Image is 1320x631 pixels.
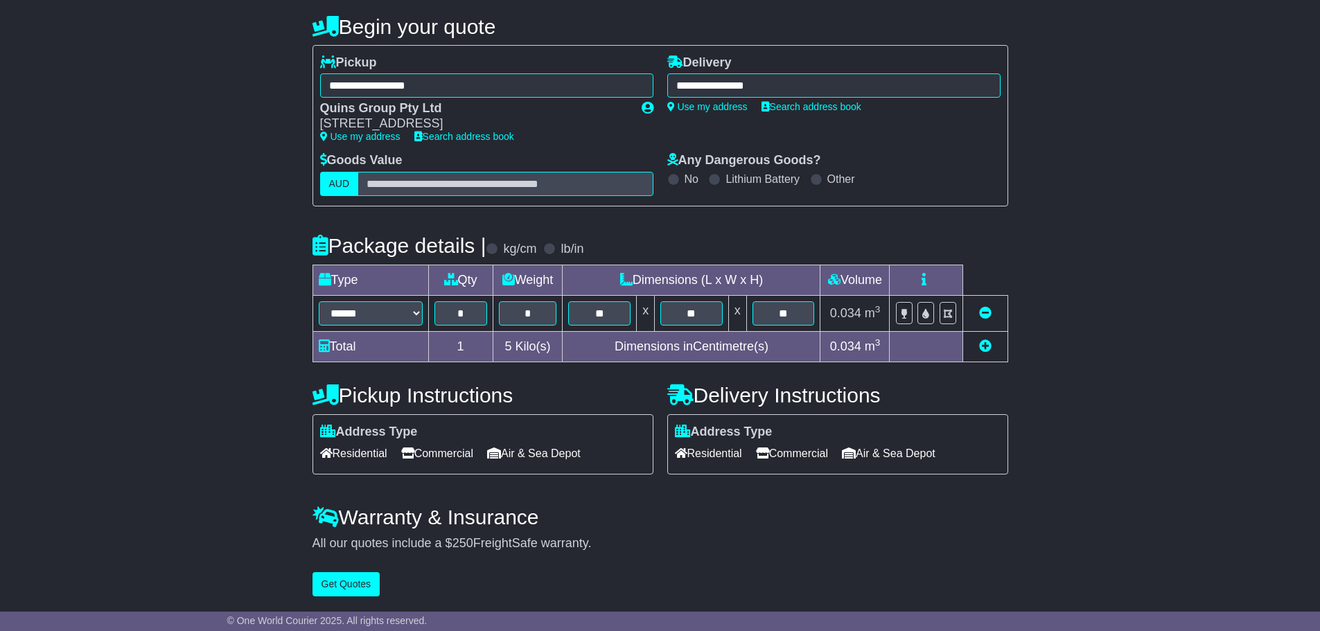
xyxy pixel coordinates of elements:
span: 0.034 [830,339,861,353]
span: © One World Courier 2025. All rights reserved. [227,615,428,626]
label: kg/cm [503,242,536,257]
span: Residential [320,443,387,464]
td: 1 [428,331,493,362]
span: Air & Sea Depot [487,443,581,464]
label: Pickup [320,55,377,71]
h4: Begin your quote [313,15,1008,38]
sup: 3 [875,337,881,348]
label: Other [827,172,855,186]
label: Address Type [675,425,773,440]
td: Dimensions (L x W x H) [563,265,820,295]
td: Kilo(s) [493,331,563,362]
td: Dimensions in Centimetre(s) [563,331,820,362]
span: 250 [452,536,473,550]
label: AUD [320,172,359,196]
a: Remove this item [979,306,992,320]
label: Lithium Battery [725,172,800,186]
label: Goods Value [320,153,403,168]
label: No [685,172,698,186]
h4: Warranty & Insurance [313,506,1008,528]
span: Commercial [756,443,828,464]
span: Commercial [401,443,473,464]
div: [STREET_ADDRESS] [320,116,628,132]
div: All our quotes include a $ FreightSafe warranty. [313,536,1008,551]
span: m [865,306,881,320]
td: Total [313,331,428,362]
span: 0.034 [830,306,861,320]
td: x [728,295,746,331]
a: Use my address [320,131,401,142]
h4: Package details | [313,234,486,257]
div: Quins Group Pty Ltd [320,101,628,116]
td: Qty [428,265,493,295]
label: Delivery [667,55,732,71]
a: Use my address [667,101,748,112]
td: Weight [493,265,563,295]
label: Address Type [320,425,418,440]
a: Search address book [762,101,861,112]
td: x [637,295,655,331]
td: Volume [820,265,890,295]
a: Search address book [414,131,514,142]
sup: 3 [875,304,881,314]
h4: Pickup Instructions [313,384,653,407]
span: Air & Sea Depot [842,443,935,464]
td: Type [313,265,428,295]
label: Any Dangerous Goods? [667,153,821,168]
span: m [865,339,881,353]
h4: Delivery Instructions [667,384,1008,407]
a: Add new item [979,339,992,353]
label: lb/in [561,242,583,257]
button: Get Quotes [313,572,380,596]
span: Residential [675,443,742,464]
span: 5 [504,339,511,353]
